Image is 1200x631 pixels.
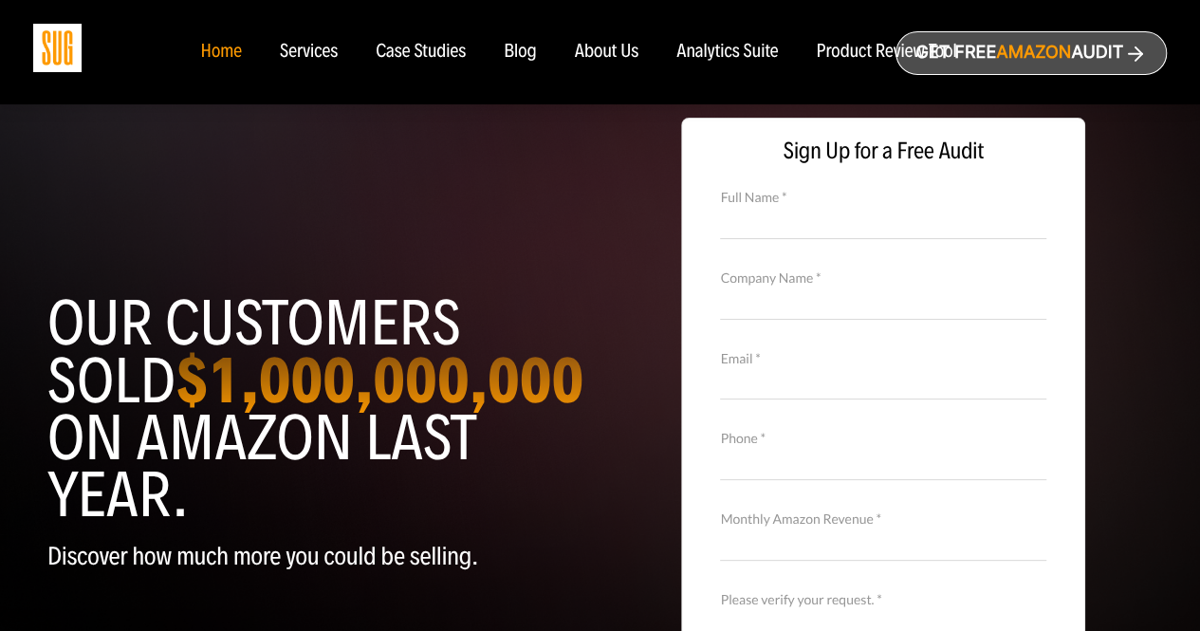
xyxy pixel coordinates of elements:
img: Sug [33,24,82,72]
input: Monthly Amazon Revenue * [720,528,1046,561]
input: Company Name * [720,286,1046,319]
span: Amazon [996,43,1071,63]
a: Case Studies [376,42,466,63]
label: Company Name * [720,268,1046,288]
input: Contact Number * [720,447,1046,480]
input: Email * [720,366,1046,399]
h1: Our customers sold on Amazon last year. [47,295,586,524]
label: Please verify your request. * [720,589,1046,610]
a: Blog [504,42,537,63]
label: Full Name * [720,187,1046,208]
a: About Us [575,42,639,63]
label: Monthly Amazon Revenue * [720,509,1046,529]
a: Get freeAmazonAudit [895,31,1167,75]
label: Email * [720,348,1046,369]
a: Services [280,42,338,63]
input: Full Name * [720,205,1046,238]
a: Analytics Suite [676,42,778,63]
p: Discover how much more you could be selling. [47,543,586,570]
label: Phone * [720,428,1046,449]
a: Home [200,42,241,63]
a: Product Review Tool [816,42,956,63]
strong: $1,000,000,000 [175,342,583,419]
span: Sign Up for a Free Audit [701,138,1065,165]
